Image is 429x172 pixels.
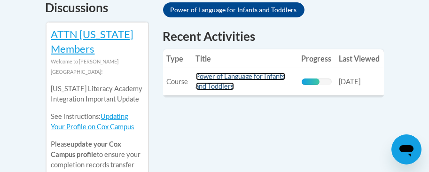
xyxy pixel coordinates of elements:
a: Power of Language for Infants and Toddlers [196,72,285,90]
h1: Recent Activities [163,28,384,45]
div: Progress, % [302,78,320,85]
th: Last Viewed [335,49,384,68]
iframe: Button to launch messaging window [391,134,421,164]
th: Type [163,49,192,68]
a: Power of Language for Infants and Toddlers [163,2,304,17]
b: update your Cox Campus profile [51,140,122,158]
span: [DATE] [339,78,361,86]
th: Progress [298,49,335,68]
p: [US_STATE] Literacy Academy Integration Important Update [51,84,143,104]
a: ATTN [US_STATE] Members [51,28,134,55]
p: See instructions: [51,111,143,132]
th: Title [192,49,298,68]
div: Welcome to [PERSON_NAME][GEOGRAPHIC_DATA]! [51,56,143,77]
span: Course [167,78,188,86]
